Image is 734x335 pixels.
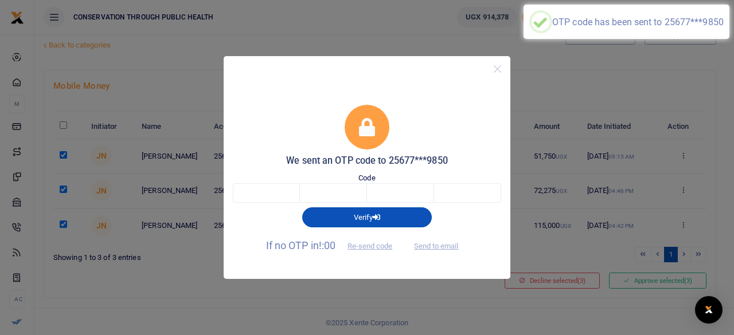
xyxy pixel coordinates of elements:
[695,296,723,324] div: Open Intercom Messenger
[233,155,501,167] h5: We sent an OTP code to 25677***9850
[358,172,375,184] label: Code
[302,207,432,227] button: Verify
[319,239,335,251] span: !:00
[489,61,506,77] button: Close
[266,239,403,251] span: If no OTP in
[552,17,724,27] div: OTP code has been sent to 25677***9850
